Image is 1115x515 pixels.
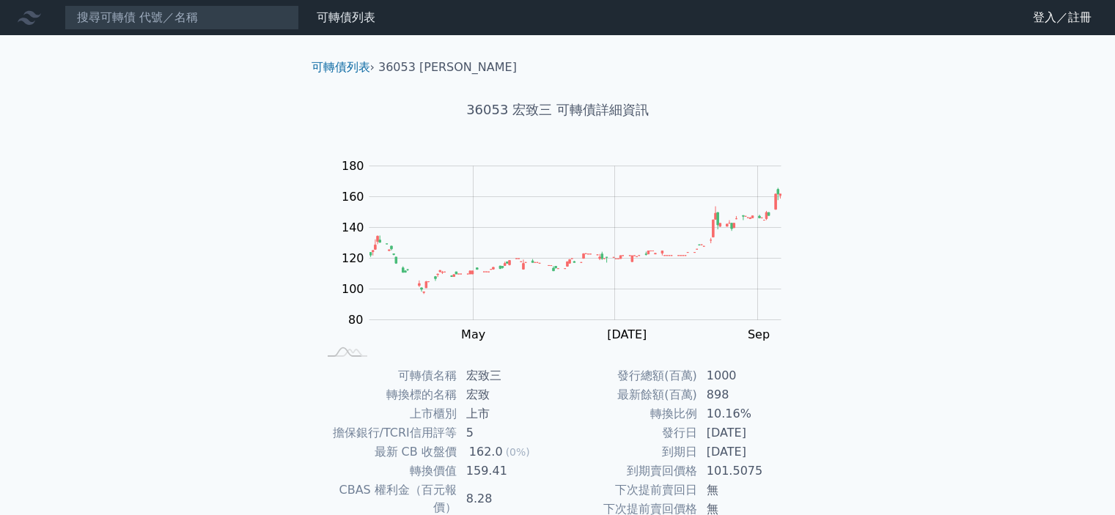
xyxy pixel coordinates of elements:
[312,60,370,74] a: 可轉債列表
[698,423,798,442] td: [DATE]
[558,462,698,481] td: 到期賣回價格
[461,327,485,341] tspan: May
[698,404,798,423] td: 10.16%
[317,10,375,24] a: 可轉債列表
[1042,445,1115,515] iframe: Chat Widget
[457,366,558,385] td: 宏致三
[558,404,698,423] td: 轉換比例
[378,59,517,76] li: 36053 [PERSON_NAME]
[317,366,457,385] td: 可轉債名稱
[342,282,364,296] tspan: 100
[1021,6,1103,29] a: 登入／註冊
[607,327,647,341] tspan: [DATE]
[317,385,457,404] td: 轉換標的名稱
[317,423,457,442] td: 擔保銀行/TCRI信用評等
[558,385,698,404] td: 最新餘額(百萬)
[558,366,698,385] td: 發行總額(百萬)
[342,159,364,173] tspan: 180
[312,59,375,76] li: ›
[698,385,798,404] td: 898
[457,423,558,442] td: 5
[558,442,698,462] td: 到期日
[698,366,798,385] td: 1000
[457,404,558,423] td: 上市
[457,462,558,481] td: 159.41
[558,423,698,442] td: 發行日
[317,462,457,481] td: 轉換價值
[698,481,798,500] td: 無
[317,404,457,423] td: 上市櫃別
[457,385,558,404] td: 宏致
[300,100,816,120] h1: 36053 宏致三 可轉債詳細資訊
[558,481,698,500] td: 下次提前賣回日
[342,190,364,204] tspan: 160
[698,442,798,462] td: [DATE]
[698,462,798,481] td: 101.5075
[317,442,457,462] td: 最新 CB 收盤價
[348,313,363,327] tspan: 80
[342,221,364,234] tspan: 140
[506,446,530,458] span: (0%)
[342,251,364,265] tspan: 120
[466,443,506,461] div: 162.0
[65,5,299,30] input: 搜尋可轉債 代號／名稱
[334,159,803,371] g: Chart
[748,327,770,341] tspan: Sep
